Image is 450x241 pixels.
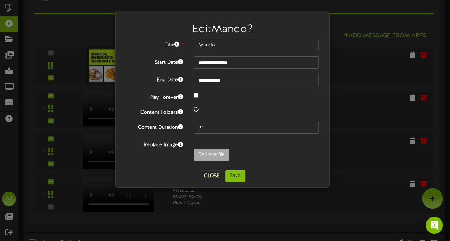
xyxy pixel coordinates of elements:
[426,217,443,234] div: Open Intercom Messenger
[121,92,188,101] label: Play Forever
[225,170,245,182] button: Save
[121,74,188,84] label: End Date
[121,39,188,49] label: Title
[121,107,188,116] label: Content Folders
[194,122,319,134] input: 15
[121,139,188,149] label: Replace Image
[121,122,188,131] label: Content Duration
[126,24,319,35] h2: Edit Mando ?
[200,170,224,182] button: Close
[194,39,319,51] input: Title
[121,56,188,66] label: Start Date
